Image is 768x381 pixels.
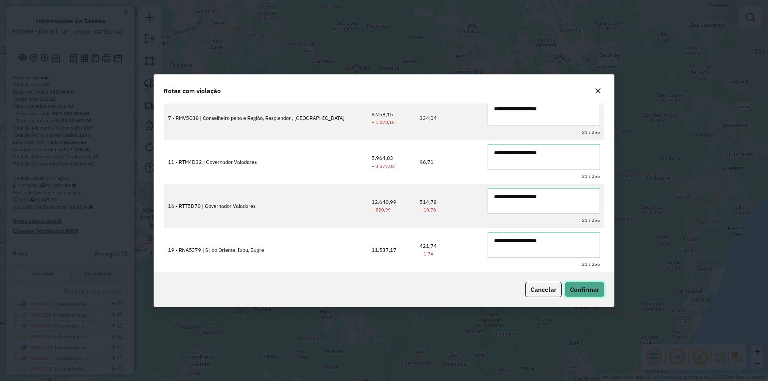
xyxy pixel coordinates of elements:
small: 21 / 255 [488,261,600,268]
td: 12.640,99 [367,184,416,228]
small: 21 / 255 [488,217,600,224]
td: 16 - RTT5D70 | Governador Valadares [164,184,368,228]
small: + 3.577,03 [372,164,395,169]
td: 11.537,17 [367,228,416,272]
td: 334,04 [416,96,483,140]
button: Confirmar [565,282,604,297]
td: 8.758,15 [367,96,416,140]
small: 21 / 255 [488,129,600,136]
td: 19 - RNA5J79 | S j do Oriente, Iapu, Bugre [164,228,368,272]
span: Cancelar [530,285,556,293]
td: 421,74 [416,228,483,272]
td: 5.964,03 [367,140,416,184]
small: + 1.078,15 [372,120,395,125]
td: 96,71 [416,140,483,184]
td: 11 - RTM4D32 | Governador Valadares [164,140,368,184]
td: 514,78 [416,184,483,228]
small: 21 / 255 [488,173,600,180]
small: + 820,99 [372,207,391,213]
td: 7 - RMV5C38 | Conselheiro pena e Região, Resplendor , [GEOGRAPHIC_DATA] [164,96,368,140]
small: + 10,78 [420,207,436,213]
small: + 1,74 [420,251,433,257]
span: Rotas com violação [164,86,221,96]
span: Confirmar [570,285,599,293]
button: Cancelar [525,282,562,297]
